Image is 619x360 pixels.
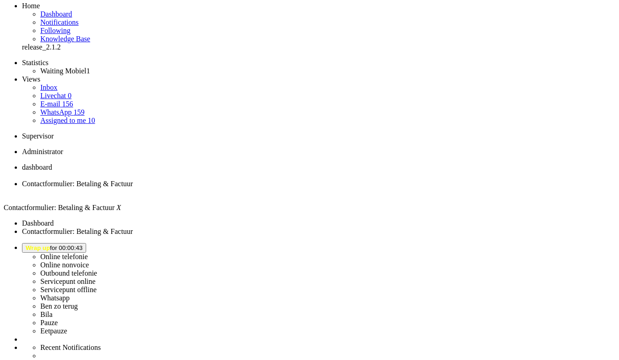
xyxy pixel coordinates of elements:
label: Ben zo terug [40,302,78,310]
button: Wrap upfor 00:00:43 [22,243,86,253]
a: E-mail 156 [40,100,73,108]
span: dashboard [22,163,52,171]
li: Wrap upfor 00:00:43 Online telefonieOnline nonvoiceOutbound telefonieServicepunt onlineServicepun... [22,243,615,335]
span: Wrap up [26,244,50,251]
span: Contactformulier: Betaling & Factuur [4,204,115,211]
span: Contactformulier: Betaling & Factuur [22,180,133,188]
span: Assigned to me [40,116,86,124]
li: Dashboard [22,219,615,227]
div: Close tab [22,188,615,196]
p: Het is zeker mogelijk om je bestelling met een bankoverschrijving te betalen. Wij hebben dit voor... [8,40,129,74]
div: Close tab [22,172,615,180]
span: 156 [62,100,73,108]
a: Inbox [40,83,57,91]
li: Supervisor [22,132,615,140]
label: Online nonvoice [40,261,89,269]
label: Online telefonie [40,253,88,260]
a: Assigned to me 10 [40,116,95,124]
label: Pauze [40,319,58,327]
label: Whatsapp [40,294,70,302]
body: Rich Text Area. Press ALT-0 for help. [4,4,134,137]
a: Waiting Mobiel [40,67,90,75]
li: Recent Notifications [40,343,615,352]
span: 159 [73,108,84,116]
span: 0 [68,92,71,100]
p: Beste [PERSON_NAME], Bedankt voor je mail! [8,14,129,34]
li: Statistics [22,59,615,67]
span: Dashboard [40,10,72,18]
ul: dashboard menu items [4,2,615,51]
a: Following [40,27,71,34]
span: E-mail [40,100,60,108]
span: 1 [86,67,90,75]
a: Dashboard menu item [40,10,72,18]
li: Contactformulier: Betaling & Factuur [22,227,615,236]
label: Servicepunt online [40,277,95,285]
label: Servicepunt offline [40,286,97,294]
li: Home menu item [22,2,615,10]
span: release_2.1.2 [22,43,60,51]
li: 28434 [22,180,615,196]
a: Livechat 0 [40,92,71,100]
span: Livechat [40,92,66,100]
span: Notifications [40,18,79,26]
label: Bila [40,310,53,318]
li: Dashboard [22,163,615,180]
i: X [116,204,121,211]
li: Administrator [22,148,615,156]
a: Knowledge base [40,35,90,43]
span: WhatsApp [40,108,71,116]
span: Knowledge Base [40,35,90,43]
li: Views [22,75,615,83]
label: Eetpauze [40,327,67,335]
a: Notifications menu item [40,18,79,26]
a: WhatsApp 159 [40,108,84,116]
span: for 00:00:43 [26,244,82,251]
span: 10 [88,116,95,124]
label: Outbound telefonie [40,269,97,277]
